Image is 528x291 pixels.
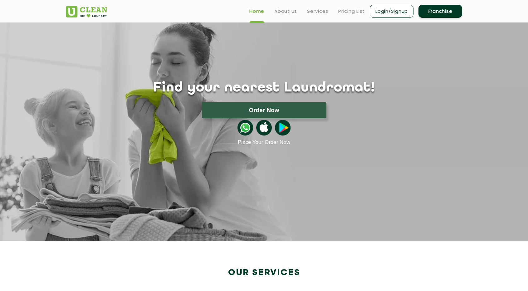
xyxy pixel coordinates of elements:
a: Pricing List [338,7,365,15]
img: whatsappicon.png [237,120,253,136]
button: Order Now [202,102,326,118]
a: Place Your Order Now [238,139,290,145]
a: Franchise [418,5,462,18]
h2: Our Services [66,268,462,278]
img: apple-icon.png [256,120,272,136]
img: playstoreicon.png [275,120,291,136]
h1: Find your nearest Laundromat! [61,80,467,96]
a: Services [307,7,328,15]
a: Home [249,7,264,15]
a: Login/Signup [370,5,413,18]
a: About us [274,7,297,15]
img: UClean Laundry and Dry Cleaning [66,6,107,17]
